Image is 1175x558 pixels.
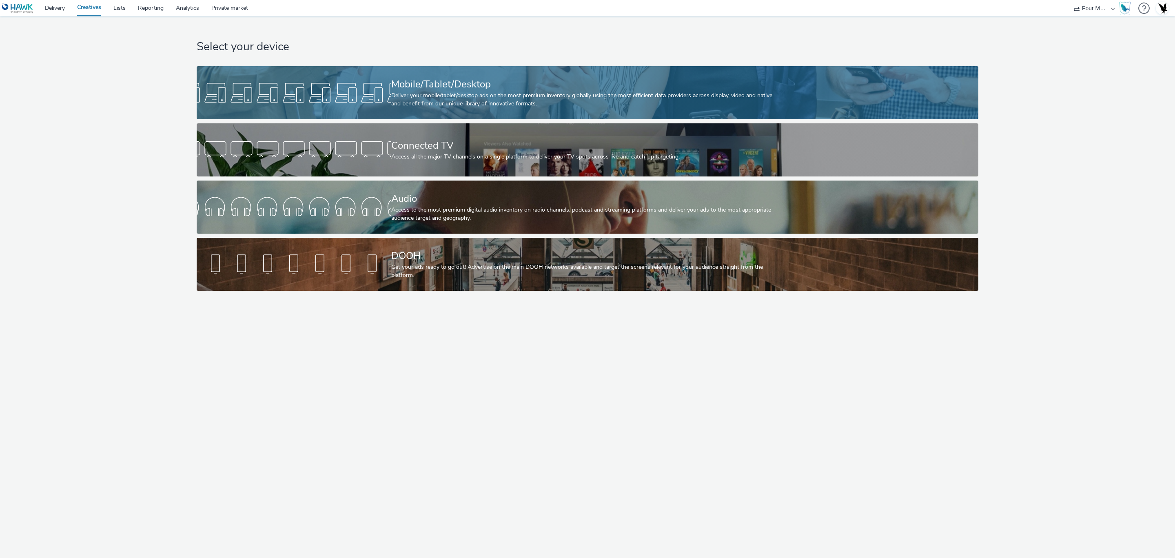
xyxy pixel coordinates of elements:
a: Hawk Academy [1119,2,1134,15]
div: Access to the most premium digital audio inventory on radio channels, podcast and streaming platf... [391,206,780,223]
a: Mobile/Tablet/DesktopDeliver your mobile/tablet/desktop ads on the most premium inventory globall... [197,66,978,119]
a: DOOHGet your ads ready to go out! Advertise on the main DOOH networks available and target the sc... [197,238,978,291]
img: undefined Logo [2,3,33,13]
a: AudioAccess to the most premium digital audio inventory on radio channels, podcast and streaming ... [197,181,978,234]
div: Deliver your mobile/tablet/desktop ads on the most premium inventory globally using the most effi... [391,92,780,108]
img: Hawk Academy [1119,2,1131,15]
img: Account UK [1156,2,1168,14]
div: Connected TV [391,138,780,153]
h1: Select your device [197,39,978,55]
div: DOOH [391,249,780,263]
div: Get your ads ready to go out! Advertise on the main DOOH networks available and target the screen... [391,263,780,280]
a: Connected TVAccess all the major TV channels on a single platform to deliver your TV spots across... [197,123,978,176]
div: Mobile/Tablet/Desktop [391,77,780,92]
div: Access all the major TV channels on a single platform to deliver your TV spots across live and ca... [391,153,780,161]
div: Audio [391,192,780,206]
